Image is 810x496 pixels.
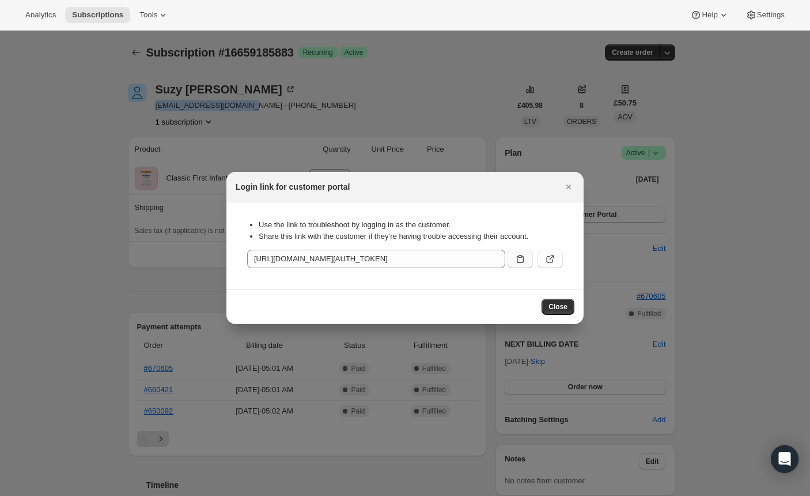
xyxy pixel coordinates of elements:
span: Help [702,10,717,20]
div: Open Intercom Messenger [771,445,798,473]
span: Settings [757,10,785,20]
button: Help [683,7,736,23]
button: Analytics [18,7,63,23]
button: Tools [133,7,176,23]
li: Share this link with the customer if they’re having trouble accessing their account. [259,231,563,242]
span: Analytics [25,10,56,20]
span: Subscriptions [72,10,123,20]
button: Close [542,299,574,315]
button: Subscriptions [65,7,130,23]
li: Use the link to troubleshoot by logging in as the customer. [259,219,563,231]
span: Tools [139,10,157,20]
button: Settings [739,7,792,23]
h2: Login link for customer portal [236,181,350,193]
span: Close [548,302,567,311]
button: Close [561,179,577,195]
